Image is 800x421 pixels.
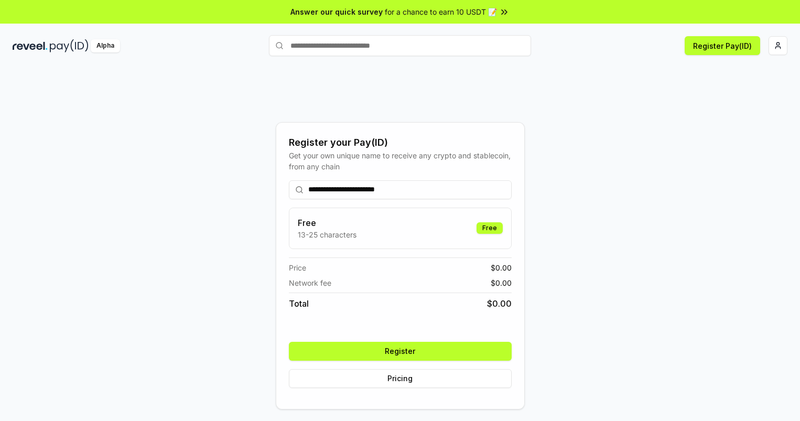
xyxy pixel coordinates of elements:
[289,150,512,172] div: Get your own unique name to receive any crypto and stablecoin, from any chain
[13,39,48,52] img: reveel_dark
[289,342,512,361] button: Register
[91,39,120,52] div: Alpha
[289,297,309,310] span: Total
[289,277,331,288] span: Network fee
[685,36,760,55] button: Register Pay(ID)
[50,39,89,52] img: pay_id
[477,222,503,234] div: Free
[290,6,383,17] span: Answer our quick survey
[491,277,512,288] span: $ 0.00
[385,6,497,17] span: for a chance to earn 10 USDT 📝
[487,297,512,310] span: $ 0.00
[289,135,512,150] div: Register your Pay(ID)
[289,369,512,388] button: Pricing
[491,262,512,273] span: $ 0.00
[298,217,356,229] h3: Free
[289,262,306,273] span: Price
[298,229,356,240] p: 13-25 characters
